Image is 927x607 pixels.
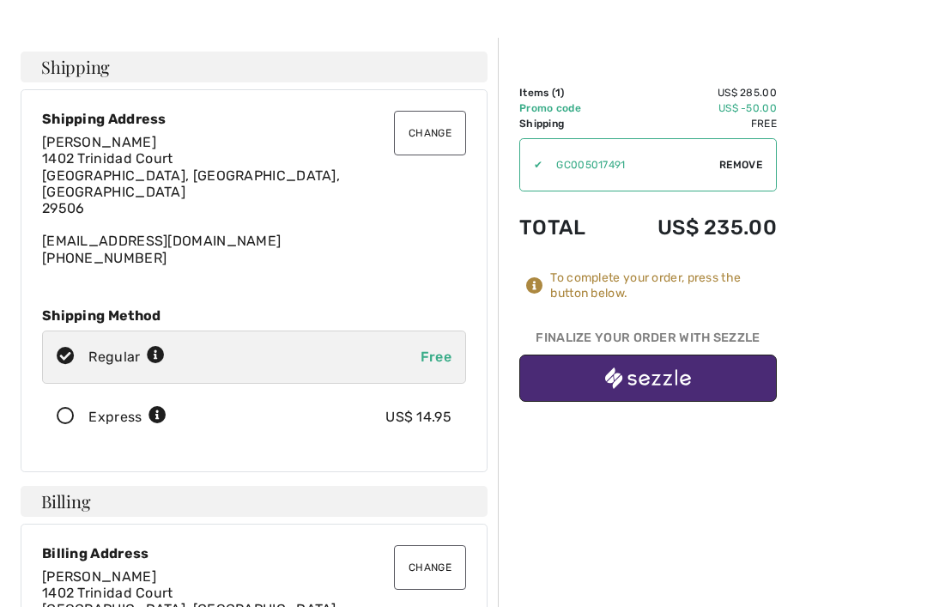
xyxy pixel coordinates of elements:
[611,86,777,101] td: US$ 285.00
[42,135,466,267] div: [EMAIL_ADDRESS][DOMAIN_NAME]
[519,199,611,258] td: Total
[88,348,165,368] div: Regular
[41,59,110,76] span: Shipping
[519,101,611,117] td: Promo code
[394,112,466,156] button: Change
[719,158,762,173] span: Remove
[611,117,777,132] td: Free
[611,199,777,258] td: US$ 235.00
[42,251,167,267] a: [PHONE_NUMBER]
[520,158,542,173] div: ✔
[42,546,466,562] div: Billing Address
[611,101,777,117] td: US$ -50.00
[605,368,691,390] img: sezzle_white.svg
[42,151,340,217] span: 1402 Trinidad Court [GEOGRAPHIC_DATA], [GEOGRAPHIC_DATA], [GEOGRAPHIC_DATA] 29506
[519,330,777,355] div: Finalize Your Order with Sezzle
[42,308,466,325] div: Shipping Method
[394,546,466,591] button: Change
[88,408,167,428] div: Express
[385,408,451,428] div: US$ 14.95
[519,86,611,101] td: Items ( )
[542,140,719,191] input: Promo code
[42,112,466,128] div: Shipping Address
[421,349,451,366] span: Free
[555,88,560,100] span: 1
[519,117,611,132] td: Shipping
[42,569,156,586] span: [PERSON_NAME]
[550,271,777,302] div: To complete your order, press the button below.
[42,135,156,151] span: [PERSON_NAME]
[41,494,90,511] span: Billing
